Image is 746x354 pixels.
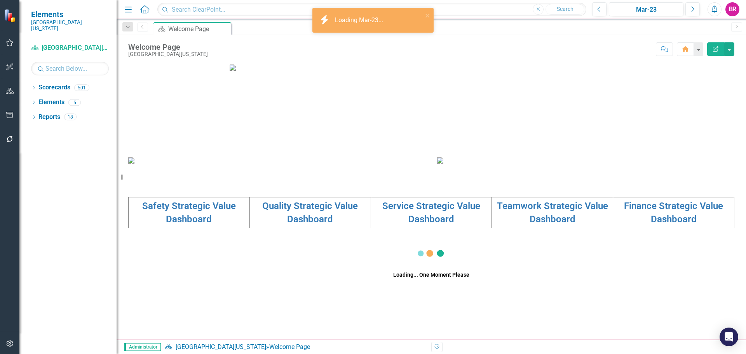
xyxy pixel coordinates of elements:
[68,99,81,106] div: 5
[393,271,469,279] div: Loading... One Moment Please
[229,64,634,137] img: download%20somc%20logo%20v2.png
[128,51,208,57] div: [GEOGRAPHIC_DATA][US_STATE]
[31,44,109,52] a: [GEOGRAPHIC_DATA][US_STATE]
[124,343,161,351] span: Administrator
[269,343,310,351] div: Welcome Page
[31,62,109,75] input: Search Below...
[38,113,60,122] a: Reports
[497,201,608,225] a: Teamwork Strategic Value Dashboard
[31,10,109,19] span: Elements
[725,2,739,16] button: BR
[38,98,64,107] a: Elements
[74,84,89,91] div: 501
[31,19,109,32] small: [GEOGRAPHIC_DATA][US_STATE]
[64,114,77,120] div: 18
[557,6,573,12] span: Search
[38,83,70,92] a: Scorecards
[142,201,236,225] a: Safety Strategic Value Dashboard
[128,157,134,164] img: download%20somc%20mission%20vision.png
[546,4,584,15] button: Search
[128,43,208,51] div: Welcome Page
[165,343,425,352] div: »
[437,157,443,164] img: download%20somc%20strategic%20values%20v2.png
[262,201,358,225] a: Quality Strategic Value Dashboard
[612,5,681,14] div: Mar-23
[335,16,385,25] div: Loading Mar-23...
[176,343,266,351] a: [GEOGRAPHIC_DATA][US_STATE]
[720,328,738,346] div: Open Intercom Messenger
[382,201,480,225] a: Service Strategic Value Dashboard
[425,11,431,20] button: close
[624,201,723,225] a: Finance Strategic Value Dashboard
[157,3,586,16] input: Search ClearPoint...
[168,24,229,34] div: Welcome Page
[4,9,17,23] img: ClearPoint Strategy
[609,2,683,16] button: Mar-23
